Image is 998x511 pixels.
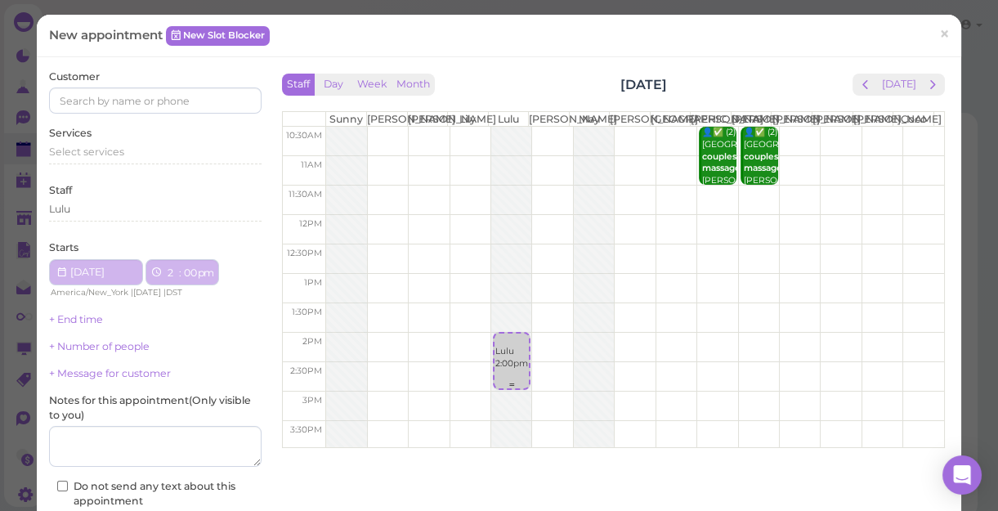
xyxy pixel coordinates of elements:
[876,74,920,96] button: [DATE]
[299,218,322,229] span: 12pm
[731,112,772,127] th: [PERSON_NAME]
[292,307,322,317] span: 1:30pm
[290,424,322,435] span: 3:30pm
[286,130,322,141] span: 10:30am
[49,183,72,198] label: Staff
[49,27,166,43] span: New appointment
[326,112,367,127] th: Sunny
[166,26,270,46] a: New Slot Blocker
[302,395,322,406] span: 3pm
[57,479,253,509] label: Do not send any text about this appointment
[529,112,570,127] th: [PERSON_NAME]
[352,74,392,96] button: Week
[743,127,778,235] div: 👤✅ (2) [GEOGRAPHIC_DATA] [PERSON_NAME]|[PERSON_NAME] 10:30am - 11:30am
[287,248,322,258] span: 12:30pm
[920,74,945,96] button: next
[49,367,171,379] a: + Message for customer
[893,112,934,127] th: Coco
[49,146,124,158] span: Select services
[282,74,315,96] button: Staff
[301,159,322,170] span: 11am
[57,481,68,491] input: Do not send any text about this appointment
[49,393,262,423] label: Notes for this appointment ( Only visible to you )
[392,74,435,96] button: Month
[853,112,893,127] th: [PERSON_NAME]
[133,287,161,298] span: [DATE]
[49,87,262,114] input: Search by name or phone
[569,112,610,127] th: May
[49,340,150,352] a: + Number of people
[772,112,812,127] th: [PERSON_NAME]
[302,336,322,347] span: 2pm
[488,112,529,127] th: Lulu
[49,313,103,325] a: + End time
[49,285,231,300] div: | |
[304,277,322,288] span: 1pm
[49,126,92,141] label: Services
[701,127,736,235] div: 👤✅ (2) [GEOGRAPHIC_DATA] [PERSON_NAME]|[PERSON_NAME] 10:30am - 11:30am
[939,22,950,45] span: ×
[166,287,182,298] span: DST
[49,202,70,217] div: Lulu
[367,112,408,127] th: [PERSON_NAME]
[620,75,667,94] h2: [DATE]
[650,112,691,127] th: [GEOGRAPHIC_DATA]
[702,151,741,174] b: couples massage
[51,287,128,298] span: America/New_York
[942,455,982,495] div: Open Intercom Messenger
[407,112,448,127] th: [PERSON_NAME]
[49,240,78,255] label: Starts
[448,112,489,127] th: Lily
[495,334,529,370] div: Lulu 2:00pm
[744,151,782,174] b: couples massage
[853,74,878,96] button: prev
[289,189,322,199] span: 11:30am
[691,112,732,127] th: [PERSON_NAME]
[812,112,853,127] th: [PERSON_NAME]
[290,365,322,376] span: 2:30pm
[49,69,100,84] label: Customer
[610,112,651,127] th: [PERSON_NAME]
[314,74,353,96] button: Day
